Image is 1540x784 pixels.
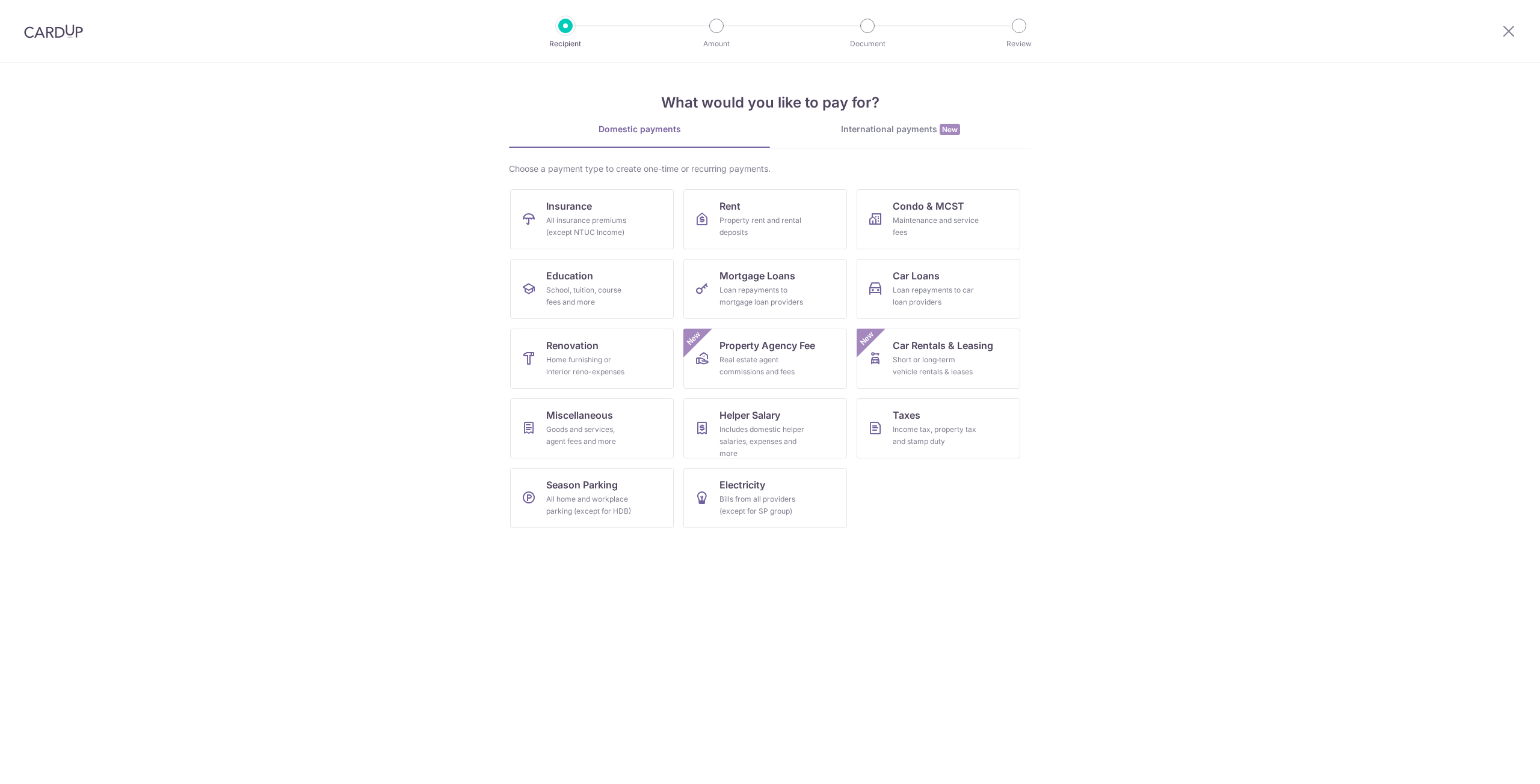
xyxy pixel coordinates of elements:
img: CardUp [24,24,83,38]
a: Helper SalaryIncludes domestic helper salaries, expenses and more [683,398,847,458]
span: Condo & MCST [893,199,964,213]
a: Car Rentals & LeasingShort or long‑term vehicle rentals & leasesNew [857,329,1020,389]
div: School, tuition, course fees and more [546,284,633,308]
span: Season Parking [546,478,618,492]
div: All home and workplace parking (except for HDB) [546,493,633,517]
a: TaxesIncome tax, property tax and stamp duty [857,398,1020,458]
div: Goods and services, agent fees and more [546,424,633,448]
a: InsuranceAll insurance premiums (except NTUC Income) [510,189,674,249]
p: Recipient [521,38,610,50]
div: Bills from all providers (except for SP group) [719,493,806,517]
div: Includes domestic helper salaries, expenses and more [719,424,806,460]
p: Document [823,38,912,50]
div: Short or long‑term vehicle rentals & leases [893,354,979,378]
div: International payments [770,123,1031,136]
div: Loan repayments to mortgage loan providers [719,284,806,308]
a: Season ParkingAll home and workplace parking (except for HDB) [510,468,674,528]
p: Review [975,38,1064,50]
a: Mortgage LoansLoan repayments to mortgage loan providers [683,259,847,319]
div: Home furnishing or interior reno-expenses [546,354,633,378]
div: Maintenance and service fees [893,214,979,239]
a: ElectricityBills from all providers (except for SP group) [683,468,847,528]
span: Rent [719,199,741,213]
p: Amount [672,38,761,50]
a: EducationSchool, tuition, course fees and more [510,259,674,319]
span: Renovation [546,338,599,353]
a: Car LoansLoan repayments to car loan providers [857,259,1020,319]
a: Condo & MCSTMaintenance and service fees [857,189,1020,249]
h4: What would you like to pay for? [509,92,1031,114]
a: RentProperty rent and rental deposits [683,189,847,249]
span: New [857,329,877,348]
span: Property Agency Fee [719,338,815,353]
span: Taxes [893,408,920,422]
span: Insurance [546,199,592,213]
div: Choose a payment type to create one-time or recurring payments. [509,163,1031,175]
span: Electricity [719,478,765,492]
span: Car Loans [893,269,940,283]
span: Mortgage Loans [719,269,795,283]
span: Education [546,269,593,283]
span: New [684,329,704,348]
span: New [940,124,960,135]
span: Miscellaneous [546,408,613,422]
div: Loan repayments to car loan providers [893,284,979,308]
div: All insurance premiums (except NTUC Income) [546,214,633,239]
span: Helper Salary [719,408,780,422]
div: Income tax, property tax and stamp duty [893,424,979,448]
a: Property Agency FeeReal estate agent commissions and feesNew [683,329,847,389]
div: Property rent and rental deposits [719,214,806,239]
div: Domestic payments [509,123,770,135]
span: Car Rentals & Leasing [893,338,993,353]
a: RenovationHome furnishing or interior reno-expenses [510,329,674,389]
div: Real estate agent commissions and fees [719,354,806,378]
a: MiscellaneousGoods and services, agent fees and more [510,398,674,458]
